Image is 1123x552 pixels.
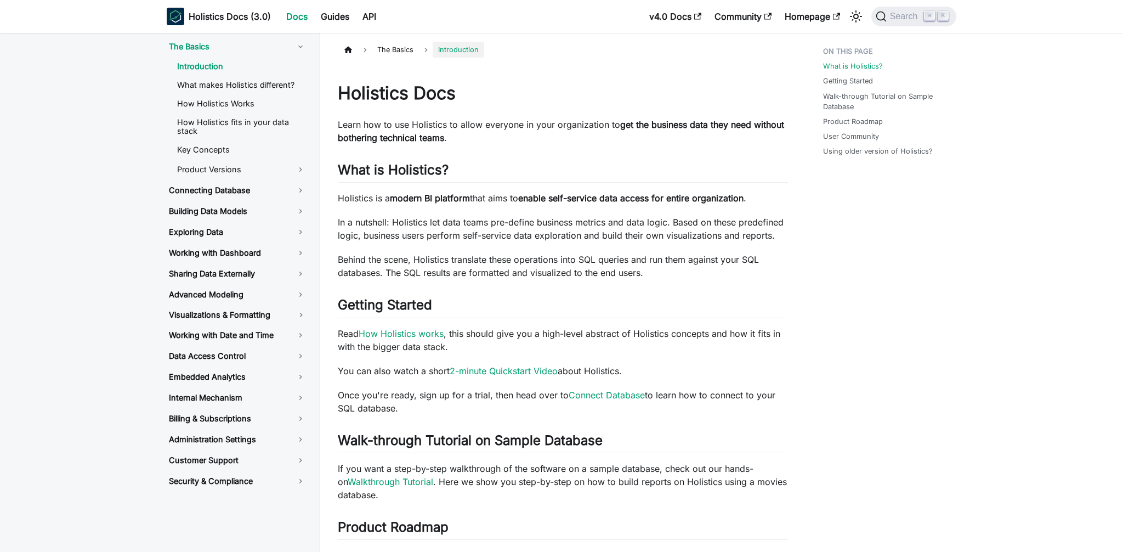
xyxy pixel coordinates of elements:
[160,285,315,304] a: Advanced Modeling
[168,142,315,158] a: Key Concepts
[160,306,287,324] a: Visualizations & Formatting
[778,8,847,25] a: Homepage
[569,390,645,401] a: Connect Database
[167,8,271,25] a: HolisticsHolistics Docs (3.0)
[338,42,788,58] nav: Breadcrumbs
[871,7,956,26] button: Search
[160,223,315,241] a: Exploring Data
[708,8,778,25] a: Community
[372,42,419,58] span: The Basics
[823,91,954,112] a: Walk-through Tutorial on Sample Database
[518,193,744,204] strong: enable self-service data access for entire organization
[338,297,788,318] h2: Getting Started
[167,8,184,25] img: Holistics
[823,116,883,127] a: Product Roadmap
[338,364,788,378] p: You can also watch a short about Holistics.
[390,193,470,204] strong: modern BI platform
[887,12,925,21] span: Search
[287,306,315,324] button: Toggle the collapsible sidebar category 'Visualizations & Formatting'
[160,202,315,221] a: Building Data Models
[823,61,883,71] a: What is Holistics?
[168,114,315,139] a: How Holistics fits in your data stack
[338,162,788,183] h2: What is Holistics?
[160,451,315,470] a: Customer Support
[168,77,315,93] a: What makes Holistics different?
[338,191,788,205] p: Holistics is a that aims to .
[338,327,788,353] p: Read , this should give you a high-level abstract of Holistics concepts and how it fits in with t...
[643,8,708,25] a: v4.0 Docs
[338,253,788,279] p: Behind the scene, Holistics translate these operations into SQL queries and run them against your...
[338,388,788,415] p: Once you're ready, sign up for a trial, then head over to to learn how to connect to your SQL dat...
[168,58,315,75] a: Introduction
[160,388,315,407] a: Internal Mechanism
[160,368,315,386] a: Embedded Analytics
[356,8,383,25] a: API
[823,76,873,86] a: Getting Started
[160,347,315,365] a: Data Access Control
[168,95,315,112] a: How Holistics Works
[338,216,788,242] p: In a nutshell: Holistics let data teams pre-define business metrics and data logic. Based on thes...
[160,181,315,200] a: Connecting Database
[160,409,315,428] a: Billing & Subscriptions
[160,430,315,449] a: Administration Settings
[168,160,315,179] a: Product Versions
[924,11,935,21] kbd: ⌘
[338,462,788,502] p: If you want a step-by-step walkthrough of the software on a sample database, check out our hands-...
[450,365,558,376] a: 2-minute Quickstart Video
[359,328,444,339] a: How Holistics works
[280,8,314,25] a: Docs
[847,8,865,25] button: Switch between dark and light mode (currently light mode)
[160,326,315,345] a: Working with Date and Time
[160,37,315,56] a: The Basics
[823,146,933,156] a: Using older version of Holistics?
[823,131,879,142] a: User Community
[160,472,315,491] a: Security & Compliance
[338,118,788,144] p: Learn how to use Holistics to allow everyone in your organization to .
[160,244,315,262] a: Working with Dashboard
[348,476,433,487] a: Walkthrough Tutorial
[433,42,484,58] span: Introduction
[938,11,949,21] kbd: K
[189,10,271,23] b: Holistics Docs (3.0)
[338,519,788,540] h2: Product Roadmap
[314,8,356,25] a: Guides
[156,33,320,552] nav: Docs sidebar
[160,264,315,283] a: Sharing Data Externally
[338,42,359,58] a: Home page
[338,432,788,453] h2: Walk-through Tutorial on Sample Database
[338,82,788,104] h1: Holistics Docs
